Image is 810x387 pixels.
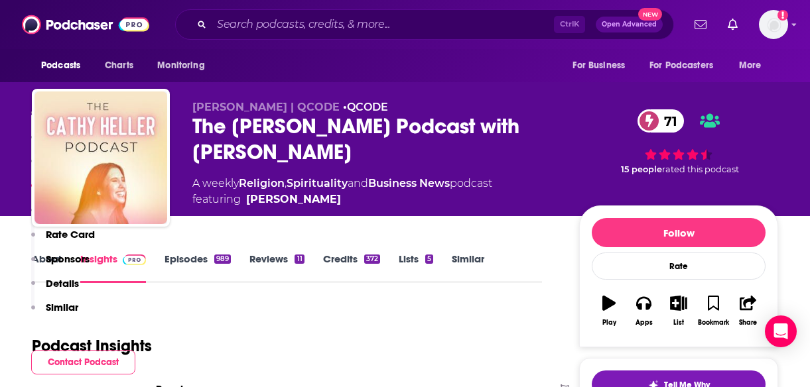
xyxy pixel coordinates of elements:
[96,53,141,78] a: Charts
[287,177,348,190] a: Spirituality
[239,177,285,190] a: Religion
[175,9,674,40] div: Search podcasts, credits, & more...
[621,164,662,174] span: 15 people
[638,109,684,133] a: 71
[157,56,204,75] span: Monitoring
[31,277,79,302] button: Details
[777,10,788,21] svg: Add a profile image
[364,254,380,264] div: 372
[347,101,388,113] a: QCODE
[592,287,626,335] button: Play
[46,252,90,265] p: Sponsors
[662,164,739,174] span: rated this podcast
[192,101,340,113] span: [PERSON_NAME] | QCODE
[759,10,788,39] span: Logged in as megcassidy
[722,13,743,36] a: Show notifications dropdown
[192,192,492,207] span: featuring
[34,91,167,224] img: The Cathy Heller Podcast with Cathy Heller
[323,252,380,283] a: Credits372
[425,254,433,264] div: 5
[759,10,788,39] button: Show profile menu
[638,8,662,21] span: New
[739,319,757,327] div: Share
[214,254,231,264] div: 989
[739,56,762,75] span: More
[41,56,80,75] span: Podcasts
[348,177,368,190] span: and
[343,101,388,113] span: •
[689,13,712,36] a: Show notifications dropdown
[573,56,625,75] span: For Business
[641,53,732,78] button: open menu
[31,301,78,325] button: Similar
[399,252,433,283] a: Lists5
[696,287,730,335] button: Bookmark
[46,301,78,313] p: Similar
[730,53,778,78] button: open menu
[602,319,616,327] div: Play
[563,53,641,78] button: open menu
[579,101,778,184] div: 71 15 peoplerated this podcast
[105,56,133,75] span: Charts
[661,287,696,335] button: List
[673,319,684,327] div: List
[22,12,149,37] img: Podchaser - Follow, Share and Rate Podcasts
[554,16,585,33] span: Ctrl K
[368,177,450,190] a: Business News
[651,109,684,133] span: 71
[249,252,304,283] a: Reviews11
[592,252,766,280] div: Rate
[31,252,90,277] button: Sponsors
[649,56,713,75] span: For Podcasters
[285,177,287,190] span: ,
[32,53,98,78] button: open menu
[148,53,222,78] button: open menu
[636,319,653,327] div: Apps
[212,14,554,35] input: Search podcasts, credits, & more...
[452,252,484,283] a: Similar
[731,287,766,335] button: Share
[698,319,729,327] div: Bookmark
[765,315,797,347] div: Open Intercom Messenger
[246,192,341,207] a: Cathy Heller
[626,287,661,335] button: Apps
[592,218,766,247] button: Follow
[192,176,492,207] div: A weekly podcast
[165,252,231,283] a: Episodes989
[46,277,79,290] p: Details
[295,254,304,264] div: 11
[596,17,663,32] button: Open AdvancedNew
[602,21,657,28] span: Open Advanced
[31,350,135,374] button: Contact Podcast
[759,10,788,39] img: User Profile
